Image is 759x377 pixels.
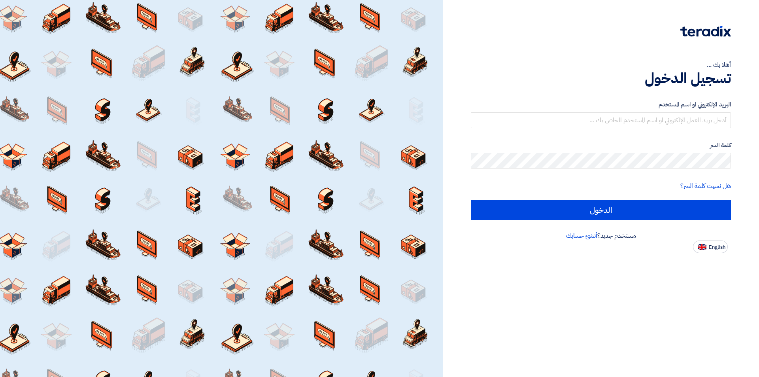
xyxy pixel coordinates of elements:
label: البريد الإلكتروني او اسم المستخدم [471,100,731,109]
div: أهلا بك ... [471,60,731,70]
h1: تسجيل الدخول [471,70,731,87]
input: الدخول [471,200,731,220]
a: أنشئ حسابك [566,231,597,241]
div: مستخدم جديد؟ [471,231,731,241]
a: هل نسيت كلمة السر؟ [680,181,731,191]
input: أدخل بريد العمل الإلكتروني او اسم المستخدم الخاص بك ... [471,112,731,128]
button: English [693,241,728,253]
label: كلمة السر [471,141,731,150]
span: English [709,244,725,250]
img: en-US.png [698,244,706,250]
img: Teradix logo [680,26,731,37]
